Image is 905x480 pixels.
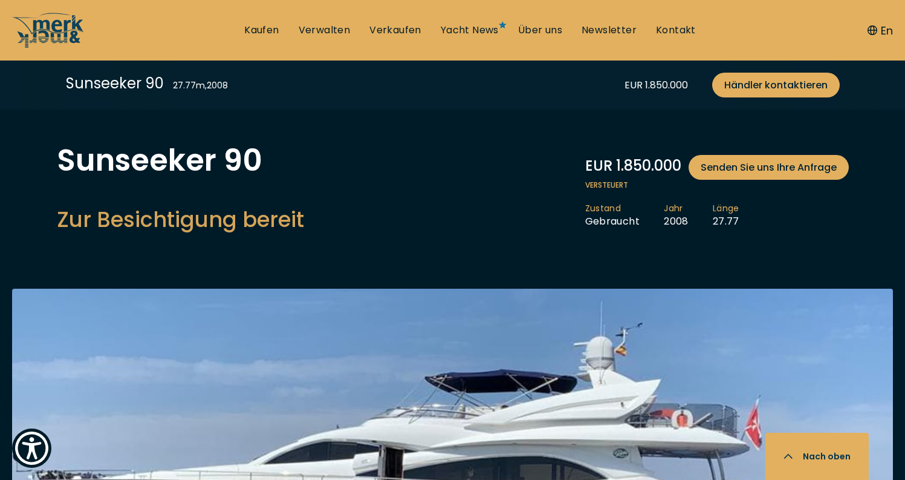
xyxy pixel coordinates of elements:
span: Händler kontaktieren [724,77,828,93]
a: Kaufen [244,24,279,37]
div: EUR 1.850.000 [585,155,849,180]
div: 27.77 m , 2008 [173,79,228,92]
span: Jahr [664,203,689,215]
a: Verkaufen [369,24,421,37]
button: En [868,22,893,39]
li: 27.77 [713,203,764,228]
button: Nach oben [765,433,869,480]
a: Yacht News [441,24,499,37]
span: Zustand [585,203,640,215]
span: Versteuert [585,180,849,191]
button: Show Accessibility Preferences [12,429,51,468]
span: Senden Sie uns Ihre Anfrage [701,160,837,175]
li: 2008 [664,203,713,228]
a: Senden Sie uns Ihre Anfrage [689,155,849,180]
a: Newsletter [582,24,637,37]
span: Länge [713,203,739,215]
li: Gebraucht [585,203,664,228]
a: Verwalten [299,24,351,37]
a: Kontakt [656,24,696,37]
h2: Zur Besichtigung bereit [57,205,304,234]
div: EUR 1.850.000 [624,77,688,93]
div: Sunseeker 90 [66,73,164,94]
a: Händler kontaktieren [712,73,840,97]
a: Über uns [518,24,562,37]
h1: Sunseeker 90 [57,145,304,176]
